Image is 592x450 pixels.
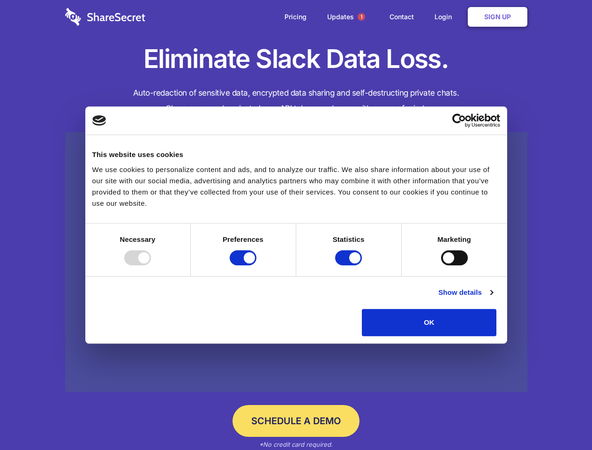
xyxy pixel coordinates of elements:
em: *No credit card required. [259,441,333,448]
strong: Necessary [120,235,156,243]
strong: Statistics [333,235,365,243]
div: We use cookies to personalize content and ads, and to analyze our traffic. We also share informat... [92,164,500,209]
a: Wistia video thumbnail [65,132,527,392]
a: Pricing [275,2,316,31]
img: logo-wordmark-white-trans-d4663122ce5f474addd5e946df7df03e33cb6a1c49d2221995e7729f52c070b2.svg [65,8,145,26]
a: Login [425,2,466,31]
strong: Marketing [437,235,471,243]
a: Schedule a Demo [232,405,360,437]
h1: Eliminate Slack Data Loss. [65,42,527,76]
h4: Auto-redaction of sensitive data, encrypted data sharing and self-destructing private chats. Shar... [65,85,527,116]
span: 1 [358,13,365,21]
img: logo [92,115,106,126]
a: Contact [380,2,423,31]
a: Show details [438,287,493,298]
a: Usercentrics Cookiebot - opens in a new window [418,113,500,127]
button: OK [362,309,496,336]
div: This website uses cookies [92,149,500,160]
strong: Preferences [223,235,263,243]
a: Sign Up [468,7,527,27]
